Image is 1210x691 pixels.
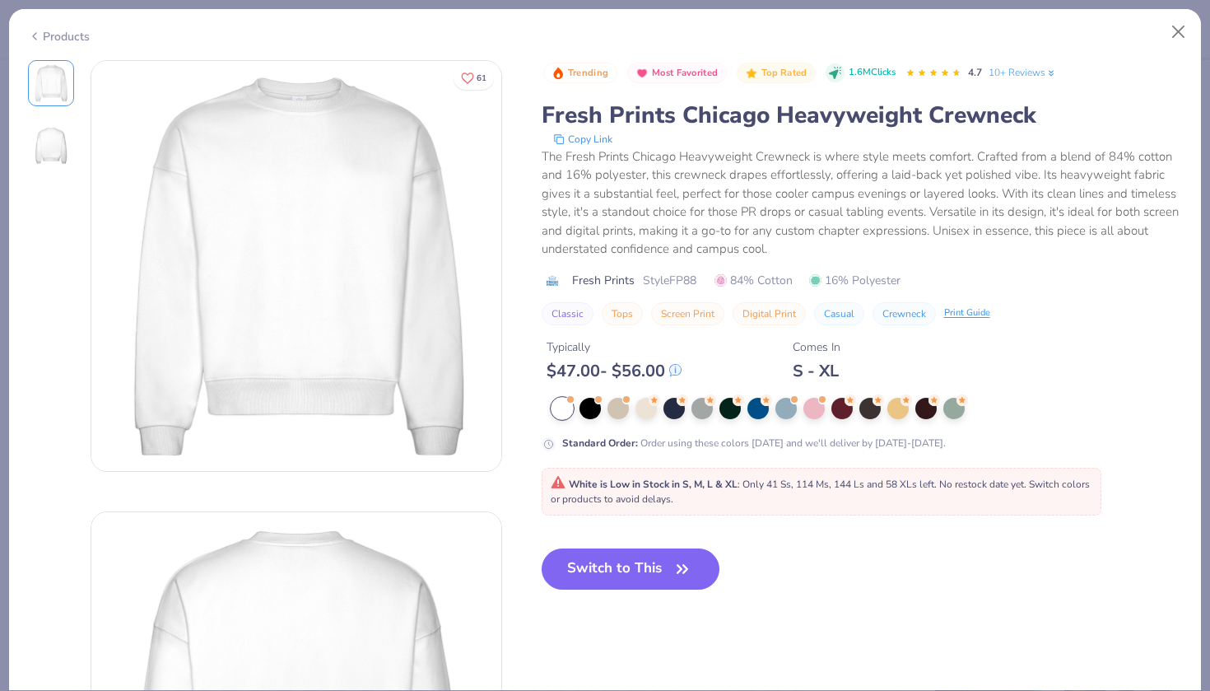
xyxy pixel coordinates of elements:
img: Top Rated sort [745,67,758,80]
span: Trending [568,68,608,77]
span: Style FP88 [643,272,696,289]
div: Comes In [793,338,840,356]
span: 61 [477,74,486,82]
button: Classic [542,302,593,325]
button: Screen Print [651,302,724,325]
span: Top Rated [761,68,807,77]
span: 16% Polyester [809,272,901,289]
div: Order using these colors [DATE] and we'll deliver by [DATE]-[DATE]. [562,436,946,451]
button: Close [1163,16,1194,48]
button: Badge Button [627,63,727,84]
img: Trending sort [551,67,565,80]
span: : Only 41 Ss, 114 Ms, 144 Ls and 58 XLs left. No restock date yet. Switch colors or products to a... [551,478,1090,506]
div: Fresh Prints Chicago Heavyweight Crewneck [542,100,1183,131]
img: Back [31,126,71,166]
div: Typically [547,338,682,356]
button: Tops [602,302,643,325]
button: Badge Button [543,63,617,84]
button: Like [454,66,494,90]
button: Crewneck [873,302,936,325]
img: brand logo [542,274,564,287]
div: The Fresh Prints Chicago Heavyweight Crewneck is where style meets comfort. Crafted from a blend ... [542,147,1183,259]
button: Badge Button [737,63,816,84]
button: Digital Print [733,302,806,325]
span: Most Favorited [652,68,718,77]
button: Switch to This [542,549,720,590]
button: Casual [814,302,864,325]
div: Print Guide [944,306,990,320]
strong: Standard Order : [562,437,638,450]
span: 4.7 [968,66,982,79]
span: 84% Cotton [714,272,793,289]
a: 10+ Reviews [989,65,1057,80]
div: 4.7 Stars [905,60,961,86]
img: Front [31,63,71,103]
button: copy to clipboard [548,131,617,147]
span: Fresh Prints [572,272,635,289]
strong: White is Low in Stock in S, M, L & XL [569,478,738,491]
img: Most Favorited sort [635,67,649,80]
div: S - XL [793,361,840,381]
img: Front [91,61,501,471]
span: 1.6M Clicks [849,66,896,80]
div: $ 47.00 - $ 56.00 [547,361,682,381]
div: Products [28,28,90,45]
